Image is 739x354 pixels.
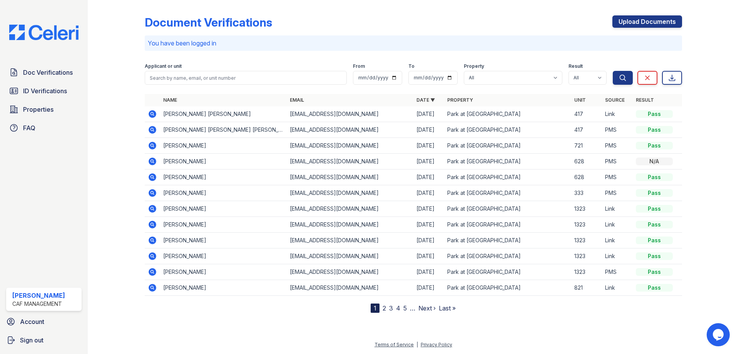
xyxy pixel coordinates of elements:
span: Sign out [20,336,43,345]
span: FAQ [23,123,35,133]
td: PMS [602,122,633,138]
a: 2 [383,304,386,312]
td: Park at [GEOGRAPHIC_DATA] [444,106,571,122]
td: 333 [571,185,602,201]
td: Link [602,248,633,264]
td: [EMAIL_ADDRESS][DOMAIN_NAME] [287,233,413,248]
td: [DATE] [413,201,444,217]
td: [PERSON_NAME] [160,154,287,169]
td: [DATE] [413,233,444,248]
td: PMS [602,169,633,185]
td: Park at [GEOGRAPHIC_DATA] [444,138,571,154]
td: [DATE] [413,122,444,138]
td: [DATE] [413,154,444,169]
td: PMS [602,138,633,154]
a: Source [605,97,625,103]
td: Park at [GEOGRAPHIC_DATA] [444,154,571,169]
td: [PERSON_NAME] [160,280,287,296]
td: 1323 [571,248,602,264]
td: 417 [571,106,602,122]
td: PMS [602,185,633,201]
div: Pass [636,126,673,134]
a: ID Verifications [6,83,82,99]
td: PMS [602,154,633,169]
td: 1323 [571,264,602,280]
a: 4 [396,304,400,312]
div: [PERSON_NAME] [12,291,65,300]
a: Account [3,314,85,329]
td: [DATE] [413,185,444,201]
a: Properties [6,102,82,117]
td: Park at [GEOGRAPHIC_DATA] [444,201,571,217]
a: Terms of Service [375,342,414,347]
td: [DATE] [413,169,444,185]
td: [DATE] [413,138,444,154]
td: 628 [571,169,602,185]
div: Pass [636,110,673,118]
td: [EMAIL_ADDRESS][DOMAIN_NAME] [287,201,413,217]
td: [PERSON_NAME] [160,264,287,280]
td: Park at [GEOGRAPHIC_DATA] [444,169,571,185]
td: [PERSON_NAME] [160,138,287,154]
div: Pass [636,221,673,228]
label: Property [464,63,484,69]
a: Privacy Policy [421,342,452,347]
td: Link [602,201,633,217]
a: Email [290,97,304,103]
div: Pass [636,173,673,181]
div: | [416,342,418,347]
a: 3 [389,304,393,312]
div: Pass [636,252,673,260]
td: Park at [GEOGRAPHIC_DATA] [444,280,571,296]
a: Result [636,97,654,103]
td: Link [602,233,633,248]
div: Pass [636,142,673,149]
td: 628 [571,154,602,169]
td: [EMAIL_ADDRESS][DOMAIN_NAME] [287,217,413,233]
a: Doc Verifications [6,65,82,80]
td: Park at [GEOGRAPHIC_DATA] [444,185,571,201]
div: Pass [636,205,673,213]
a: Date ▼ [416,97,435,103]
label: To [408,63,415,69]
td: [EMAIL_ADDRESS][DOMAIN_NAME] [287,154,413,169]
td: [EMAIL_ADDRESS][DOMAIN_NAME] [287,185,413,201]
td: 1323 [571,233,602,248]
td: [EMAIL_ADDRESS][DOMAIN_NAME] [287,280,413,296]
label: Applicant or unit [145,63,182,69]
td: [PERSON_NAME] [160,185,287,201]
span: Account [20,317,44,326]
a: FAQ [6,120,82,136]
td: 721 [571,138,602,154]
td: 417 [571,122,602,138]
a: Next › [418,304,436,312]
div: CAF Management [12,300,65,308]
td: [PERSON_NAME] [160,233,287,248]
input: Search by name, email, or unit number [145,71,347,85]
td: [PERSON_NAME] [160,169,287,185]
a: 5 [403,304,407,312]
a: Upload Documents [612,15,682,28]
td: [PERSON_NAME] [160,248,287,264]
td: [DATE] [413,264,444,280]
td: Link [602,280,633,296]
div: Pass [636,189,673,197]
p: You have been logged in [148,39,679,48]
td: 1323 [571,217,602,233]
td: Park at [GEOGRAPHIC_DATA] [444,217,571,233]
td: Park at [GEOGRAPHIC_DATA] [444,264,571,280]
td: [EMAIL_ADDRESS][DOMAIN_NAME] [287,169,413,185]
div: Document Verifications [145,15,272,29]
a: Property [447,97,473,103]
a: Sign out [3,332,85,348]
td: [EMAIL_ADDRESS][DOMAIN_NAME] [287,138,413,154]
a: Last » [439,304,456,312]
td: [DATE] [413,248,444,264]
div: Pass [636,284,673,292]
a: Unit [574,97,586,103]
div: Pass [636,268,673,276]
td: [DATE] [413,217,444,233]
td: 1323 [571,201,602,217]
td: [EMAIL_ADDRESS][DOMAIN_NAME] [287,106,413,122]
